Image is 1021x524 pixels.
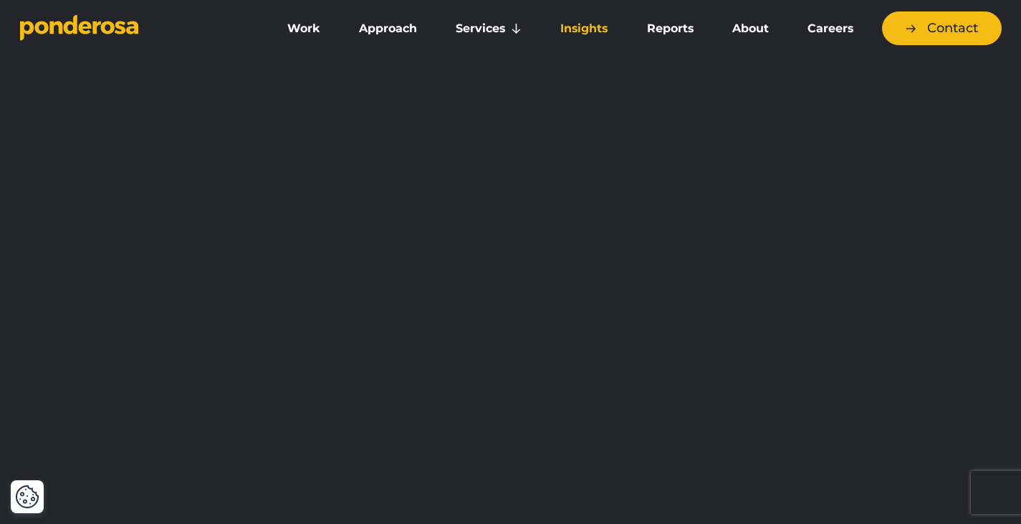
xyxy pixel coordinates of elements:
a: About [716,14,785,44]
img: Revisit consent button [15,485,39,509]
button: Cookie Settings [15,485,39,509]
a: Insights [544,14,624,44]
a: Go to homepage [20,14,249,43]
a: Careers [791,14,870,44]
a: Contact [882,11,1002,45]
a: Reports [631,14,710,44]
a: Work [271,14,337,44]
a: Approach [342,14,433,44]
a: Services [439,14,538,44]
